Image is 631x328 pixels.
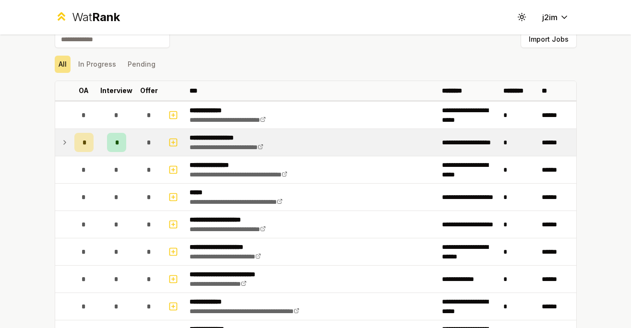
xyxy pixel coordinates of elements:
button: Pending [124,56,159,73]
button: Import Jobs [521,31,577,48]
p: Offer [140,86,158,95]
p: Interview [100,86,132,95]
div: Wat [72,10,120,25]
span: j2im [542,12,558,23]
span: Rank [92,10,120,24]
button: All [55,56,71,73]
button: In Progress [74,56,120,73]
a: WatRank [55,10,120,25]
button: j2im [535,9,577,26]
p: OA [79,86,89,95]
